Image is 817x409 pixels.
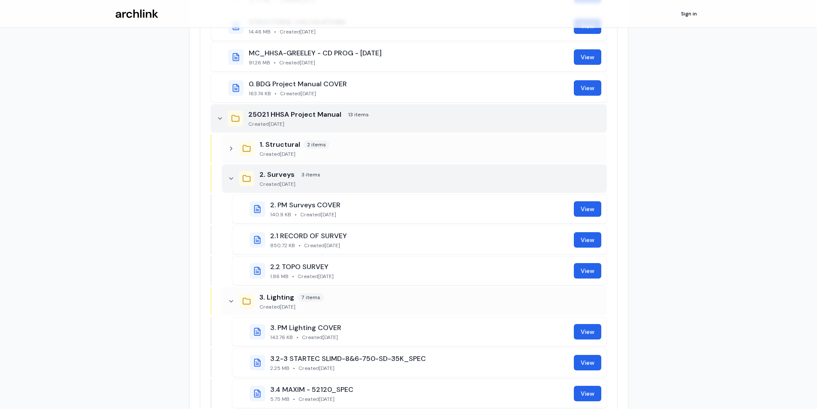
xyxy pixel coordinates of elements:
span: Created [DATE] [302,334,338,341]
span: Created [DATE] [304,242,340,249]
a: View [574,324,601,339]
a: View [574,49,601,65]
h4: MC_HHSA-GREELEY - CD PROG - [DATE] [249,48,569,58]
h3: 1. Structural [259,139,300,150]
span: • [298,242,301,249]
h4: 0. BDG Project Manual COVER [249,79,569,89]
span: • [293,396,295,403]
img: Archlink [115,9,158,18]
h3: 25021 HHSA Project Manual [248,109,341,120]
span: 3 items [298,170,324,179]
span: • [293,365,295,372]
h4: 2. PM Surveys COVER [270,200,569,210]
span: • [296,334,298,341]
h4: 3.2-3 STARTEC SLIMD-8&6-750-SD-35K_SPEC [270,354,569,364]
p: Created [DATE] [248,121,602,127]
p: Created [DATE] [259,303,602,310]
h4: 2.2 TOPO SURVEY [270,262,569,272]
a: View [574,386,601,401]
h4: 3.4 MAXIM - 52120_SPEC [270,385,569,395]
a: View [574,80,601,96]
span: • [274,28,276,35]
span: 7 items [298,293,324,302]
span: 143.76 KB [270,334,293,341]
span: • [295,211,297,218]
span: 850.72 KB [270,242,295,249]
span: 140.9 KB [270,211,291,218]
a: View [574,232,601,248]
span: 14.46 MB [249,28,271,35]
h3: 3. Lighting [259,292,294,303]
span: • [274,90,277,97]
span: Created [DATE] [298,396,335,403]
span: Created [DATE] [279,59,315,66]
a: View [574,263,601,279]
span: 13 items [345,110,372,119]
span: Created [DATE] [298,365,335,372]
a: View [574,355,601,370]
span: Created [DATE] [280,90,316,97]
p: Created [DATE] [259,181,602,188]
span: Created [DATE] [298,273,334,280]
span: • [274,59,276,66]
h4: 3. PM Lighting COVER [270,323,569,333]
a: View [574,201,601,217]
h4: 2.1 RECORD OF SURVEY [270,231,569,241]
span: • [292,273,294,280]
span: 2.25 MB [270,365,289,372]
a: Sign in [676,7,702,21]
span: 5.75 MB [270,396,289,403]
span: 91.26 MB [249,59,270,66]
span: 163.74 KB [249,90,271,97]
span: 1.86 MB [270,273,289,280]
span: 2 items [304,140,329,149]
span: Created [DATE] [300,211,336,218]
span: Created [DATE] [280,28,316,35]
p: Created [DATE] [259,151,602,158]
h3: 2. Surveys [259,170,295,180]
